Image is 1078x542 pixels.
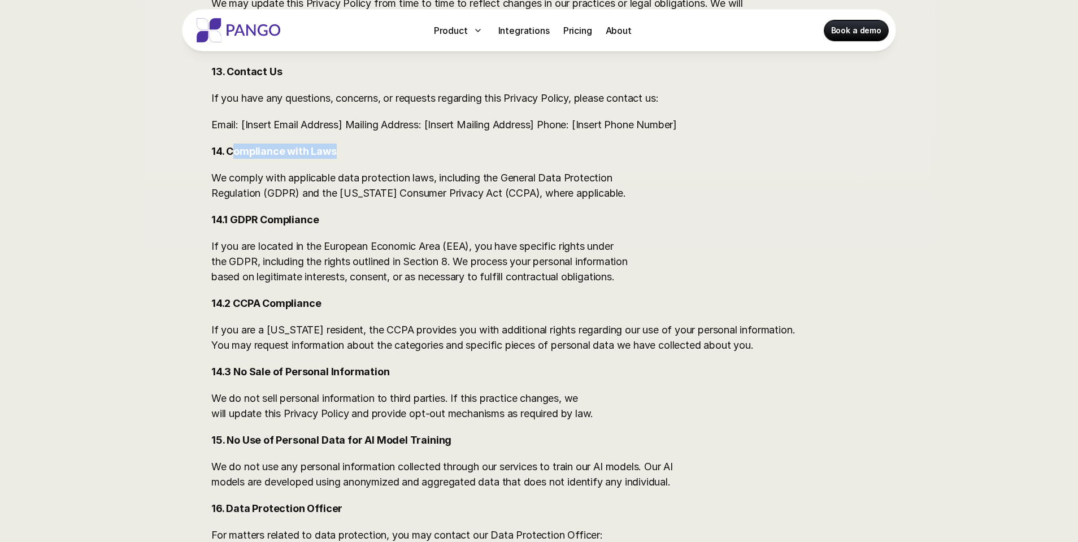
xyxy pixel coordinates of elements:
p: If you are a [US_STATE] resident, the CCPA provides you with additional rights regarding our use ... [211,322,814,353]
strong: 14.2 CCPA Compliance [211,297,321,309]
strong: 13. Contact Us [211,66,282,77]
p: Pricing [563,24,592,37]
p: About [606,24,632,37]
p: We comply with applicable data protection laws, including the General Data Protection Regulation ... [211,170,814,201]
strong: 16. Data Protection Officer [211,502,342,514]
strong: 14. Compliance with Laws [211,145,337,157]
strong: 14.1 GDPR Compliance [211,214,319,226]
p: Integrations [498,24,550,37]
a: About [601,21,636,40]
strong: 14.3 No Sale of Personal Information [211,366,390,378]
strong: 15. No Use of Personal Data for AI Model Training [211,434,451,446]
p: Book a demo [831,25,881,36]
p: Email: [Insert Email Address] Mailing Address: [Insert Mailing Address] Phone: [Insert Phone Number] [211,117,814,132]
p: We do not sell personal information to third parties. If this practice changes, we will update th... [211,391,814,421]
a: Book a demo [824,20,888,41]
a: Integrations [494,21,554,40]
p: If you have any questions, concerns, or requests regarding this Privacy Policy, please contact us: [211,90,814,106]
p: If you are located in the European Economic Area (EEA), you have specific rights under the GDPR, ... [211,239,814,284]
p: Product [434,24,468,37]
p: We do not use any personal information collected through our services to train our AI models. Our... [211,459,814,489]
a: Pricing [559,21,597,40]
